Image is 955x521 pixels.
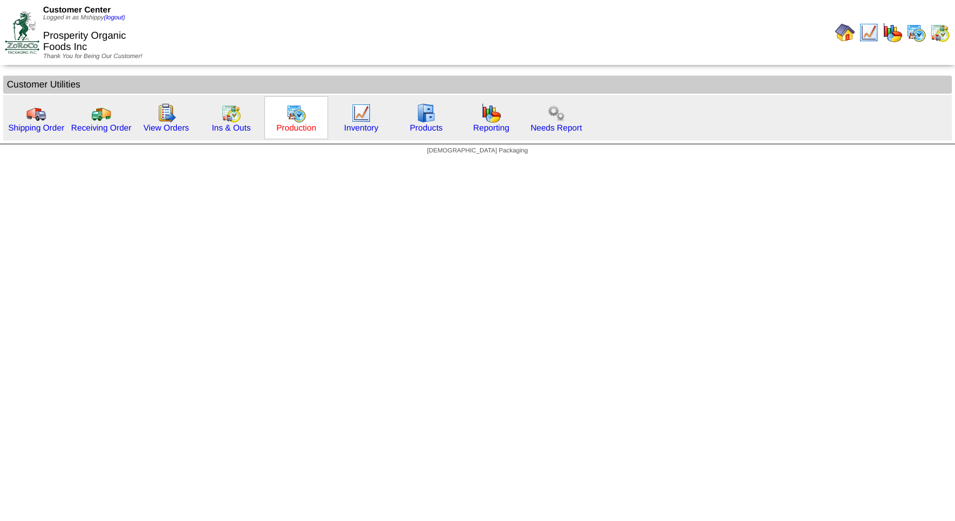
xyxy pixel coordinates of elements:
img: calendarinout.gif [221,103,241,123]
img: workorder.gif [156,103,176,123]
td: Customer Utilities [3,76,952,94]
span: Prosperity Organic Foods Inc [43,31,126,52]
span: Logged in as Mshippy [43,14,125,21]
img: cabinet.gif [416,103,436,123]
img: calendarprod.gif [286,103,306,123]
img: calendarprod.gif [906,22,926,42]
a: Shipping Order [8,123,64,132]
a: Reporting [473,123,509,132]
img: ZoRoCo_Logo(Green%26Foil)%20jpg.webp [5,11,39,53]
a: Ins & Outs [212,123,251,132]
img: calendarinout.gif [930,22,950,42]
img: line_graph.gif [859,22,879,42]
a: Products [410,123,443,132]
span: Customer Center [43,5,111,14]
img: truck.gif [26,103,46,123]
a: Needs Report [531,123,582,132]
span: Thank You for Being Our Customer! [43,53,142,60]
img: graph.gif [882,22,902,42]
a: Inventory [344,123,379,132]
span: [DEMOGRAPHIC_DATA] Packaging [427,147,527,154]
img: graph.gif [481,103,501,123]
a: View Orders [143,123,189,132]
a: Receiving Order [71,123,131,132]
a: Production [276,123,316,132]
a: (logout) [104,14,125,21]
img: truck2.gif [91,103,111,123]
img: line_graph.gif [351,103,371,123]
img: workflow.png [546,103,566,123]
img: home.gif [835,22,855,42]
